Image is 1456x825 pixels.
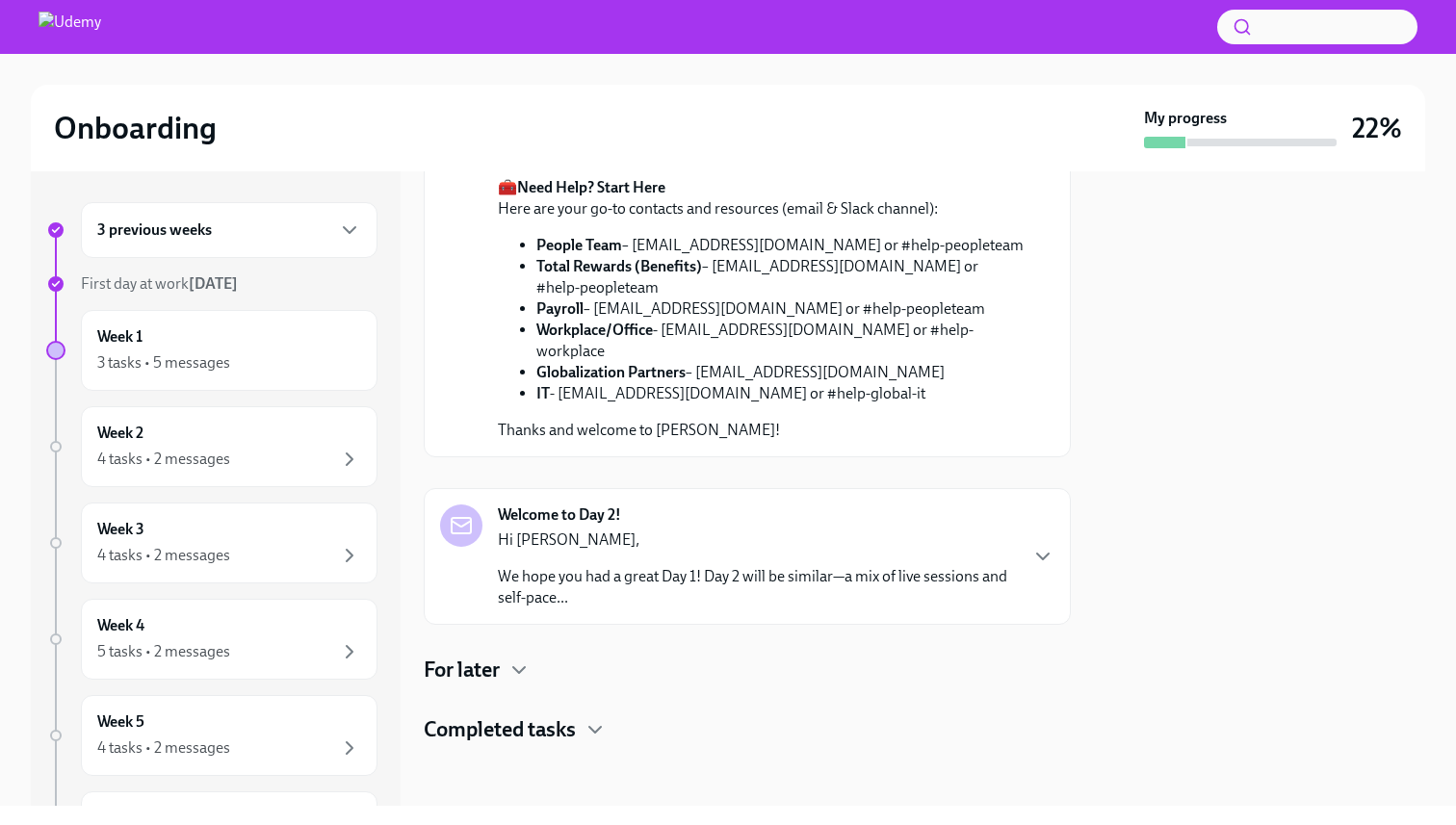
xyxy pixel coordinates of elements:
li: – [EMAIL_ADDRESS][DOMAIN_NAME] or #help-peopleteam [536,298,1024,320]
h3: 22% [1352,111,1402,145]
li: – [EMAIL_ADDRESS][DOMAIN_NAME] or #help-peopleteam [536,256,1024,298]
div: 3 tasks • 5 messages [97,352,230,374]
p: Thanks and welcome to [PERSON_NAME]! [498,420,1024,441]
h4: For later [424,656,500,684]
a: Week 24 tasks • 2 messages [46,406,377,487]
img: Udemy [39,12,101,42]
div: 4 tasks • 2 messages [97,449,230,470]
div: 5 tasks • 2 messages [97,641,230,662]
div: 4 tasks • 2 messages [97,737,230,759]
strong: Total Rewards (Benefits) [536,257,702,275]
div: 4 tasks • 2 messages [97,545,230,566]
h2: Onboarding [54,109,217,147]
span: First day at work [81,274,238,293]
li: - [EMAIL_ADDRESS][DOMAIN_NAME] or #help-global-it [536,383,1024,404]
strong: Need Help? Start Here [517,178,665,196]
p: We hope you had a great Day 1! Day 2 will be similar—a mix of live sessions and self-pace... [498,566,1016,608]
a: First day at work[DATE] [46,273,377,295]
a: Week 45 tasks • 2 messages [46,599,377,680]
div: For later [424,656,1071,684]
li: – [EMAIL_ADDRESS][DOMAIN_NAME] [536,362,1024,383]
div: Completed tasks [424,715,1071,744]
h6: Week 1 [97,326,143,348]
strong: People Team [536,236,622,254]
strong: Workplace/Office [536,321,653,339]
strong: Payroll [536,299,584,318]
a: Week 34 tasks • 2 messages [46,503,377,583]
strong: Welcome to Day 2! [498,504,621,526]
h6: 3 previous weeks [97,219,212,241]
p: 🧰 Here are your go-to contacts and resources (email & Slack channel): [498,177,1024,219]
a: Week 13 tasks • 5 messages [46,310,377,391]
h6: Week 3 [97,519,144,540]
strong: [DATE] [189,274,238,293]
p: Hi [PERSON_NAME], [498,529,1016,551]
div: 3 previous weeks [81,202,377,258]
h6: Week 2 [97,423,143,444]
strong: IT [536,384,550,402]
a: Week 54 tasks • 2 messages [46,695,377,776]
strong: My progress [1144,108,1227,129]
h6: Week 4 [97,615,144,636]
strong: Globalization Partners [536,363,686,381]
h4: Completed tasks [424,715,576,744]
li: – [EMAIL_ADDRESS][DOMAIN_NAME] or #help-peopleteam [536,235,1024,256]
h6: Week 5 [97,711,144,733]
li: - [EMAIL_ADDRESS][DOMAIN_NAME] or #help-workplace [536,320,1024,362]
